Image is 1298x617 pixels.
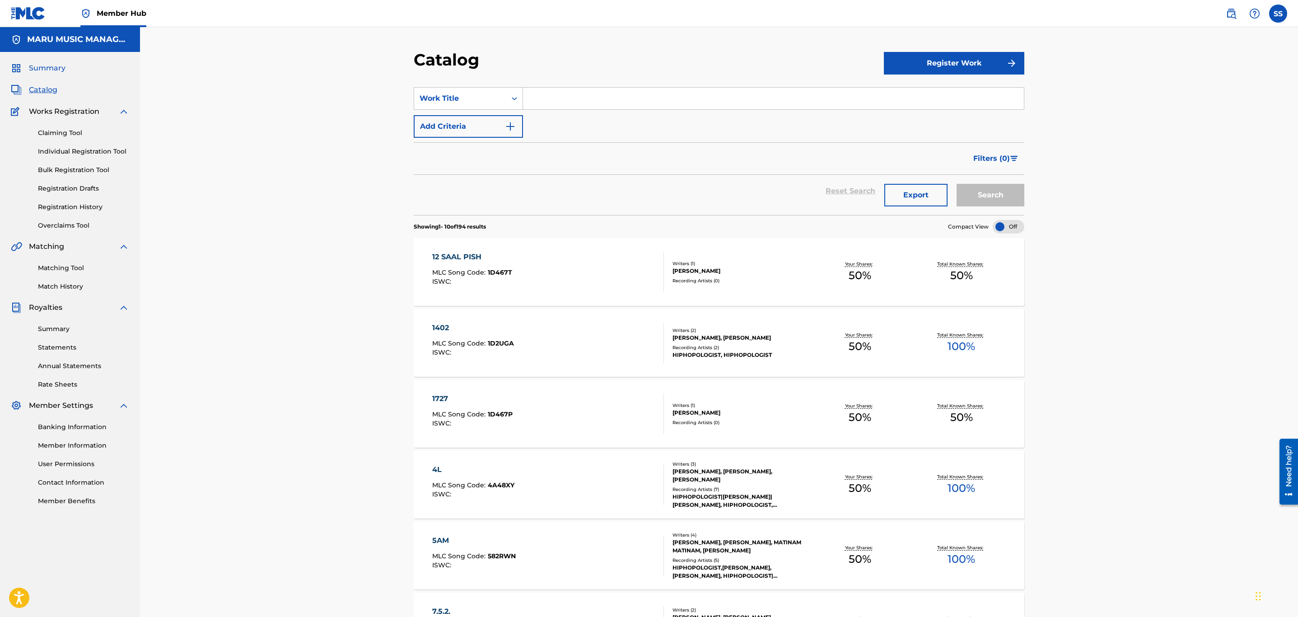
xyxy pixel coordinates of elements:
div: Writers ( 4 ) [672,532,809,538]
img: Member Settings [11,400,22,411]
a: Individual Registration Tool [38,147,129,156]
a: Registration History [38,202,129,212]
span: 50 % [950,267,973,284]
a: Registration Drafts [38,184,129,193]
span: 4A48XY [488,481,514,489]
img: 9d2ae6d4665cec9f34b9.svg [505,121,516,132]
a: Contact Information [38,478,129,487]
a: 1727MLC Song Code:1D467PISWC:Writers (1)[PERSON_NAME]Recording Artists (0)Your Shares:50%Total Kn... [414,380,1024,448]
span: 50 % [950,409,973,425]
span: ISWC : [432,490,453,498]
img: filter [1010,156,1018,161]
img: Top Rightsholder [80,8,91,19]
span: 582RWN [488,552,516,560]
span: Filters ( 0 ) [973,153,1010,164]
button: Add Criteria [414,115,523,138]
div: Writers ( 2 ) [672,327,809,334]
a: Statements [38,343,129,352]
div: HIPHOPOLOGIST, HIPHOPOLOGIST [672,351,809,359]
span: Member Hub [97,8,146,19]
iframe: Chat Widget [1253,574,1298,617]
div: Recording Artists ( 5 ) [672,557,809,564]
button: Filters (0) [968,147,1024,170]
p: Showing 1 - 10 of 194 results [414,223,486,231]
div: [PERSON_NAME] [672,267,809,275]
span: 1D2UGA [488,339,514,347]
img: Works Registration [11,106,23,117]
span: Compact View [948,223,989,231]
a: Overclaims Tool [38,221,129,230]
div: Writers ( 3 ) [672,461,809,467]
img: expand [118,241,129,252]
div: 5AM [432,535,516,546]
span: MLC Song Code : [432,268,488,276]
div: [PERSON_NAME], [PERSON_NAME], [PERSON_NAME] [672,467,809,484]
img: expand [118,106,129,117]
div: 12 SAAL PISH [432,252,512,262]
div: Help [1246,5,1264,23]
div: User Menu [1269,5,1287,23]
div: [PERSON_NAME] [672,409,809,417]
div: Writers ( 2 ) [672,607,809,613]
span: Matching [29,241,64,252]
span: MLC Song Code : [432,339,488,347]
span: MLC Song Code : [432,481,488,489]
a: 5AMMLC Song Code:582RWNISWC:Writers (4)[PERSON_NAME], [PERSON_NAME], MATINAM MATINAM, [PERSON_NAM... [414,522,1024,589]
p: Your Shares: [845,473,875,480]
div: 4L [432,464,514,475]
img: Accounts [11,34,22,45]
p: Total Known Shares: [937,332,985,338]
span: ISWC : [432,348,453,356]
a: 1402MLC Song Code:1D2UGAISWC:Writers (2)[PERSON_NAME], [PERSON_NAME]Recording Artists (2)HIPHOPOL... [414,309,1024,377]
img: expand [118,302,129,313]
a: 4LMLC Song Code:4A48XYISWC:Writers (3)[PERSON_NAME], [PERSON_NAME], [PERSON_NAME]Recording Artist... [414,451,1024,519]
p: Your Shares: [845,261,875,267]
a: Summary [38,324,129,334]
span: 1D467T [488,268,512,276]
p: Your Shares: [845,544,875,551]
a: Public Search [1222,5,1240,23]
div: Work Title [420,93,501,104]
div: 1402 [432,323,514,333]
img: expand [118,400,129,411]
div: Recording Artists ( 0 ) [672,277,809,284]
span: 100 % [948,338,975,355]
span: Summary [29,63,65,74]
span: 50 % [849,267,871,284]
p: Your Shares: [845,332,875,338]
img: MLC Logo [11,7,46,20]
span: 100 % [948,480,975,496]
iframe: Resource Center [1273,435,1298,508]
span: Catalog [29,84,57,95]
h5: MARU MUSIC MANAGEMENT [27,34,129,45]
img: help [1249,8,1260,19]
img: Matching [11,241,22,252]
p: Total Known Shares: [937,473,985,480]
span: Royalties [29,302,62,313]
div: Recording Artists ( 7 ) [672,486,809,493]
p: Total Known Shares: [937,544,985,551]
a: Claiming Tool [38,128,129,138]
div: Writers ( 1 ) [672,402,809,409]
p: Total Known Shares: [937,261,985,267]
div: Recording Artists ( 0 ) [672,419,809,426]
form: Search Form [414,87,1024,215]
div: [PERSON_NAME], [PERSON_NAME], MATINAM MATINAM, [PERSON_NAME] [672,538,809,555]
img: Royalties [11,302,22,313]
div: 1727 [432,393,513,404]
div: 7.5.2. [432,606,514,617]
div: HIPHOPOLOGIST,[PERSON_NAME],[PERSON_NAME], HIPHOPOLOGIST|[PERSON_NAME], HIPHOPOLOGIST, HIPHOPOLOG... [672,564,809,580]
div: Recording Artists ( 2 ) [672,344,809,351]
a: Matching Tool [38,263,129,273]
img: f7272a7cc735f4ea7f67.svg [1006,58,1017,69]
a: Bulk Registration Tool [38,165,129,175]
a: Banking Information [38,422,129,432]
img: search [1226,8,1237,19]
span: ISWC : [432,419,453,427]
span: Member Settings [29,400,93,411]
a: Member Benefits [38,496,129,506]
span: 100 % [948,551,975,567]
img: Summary [11,63,22,74]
